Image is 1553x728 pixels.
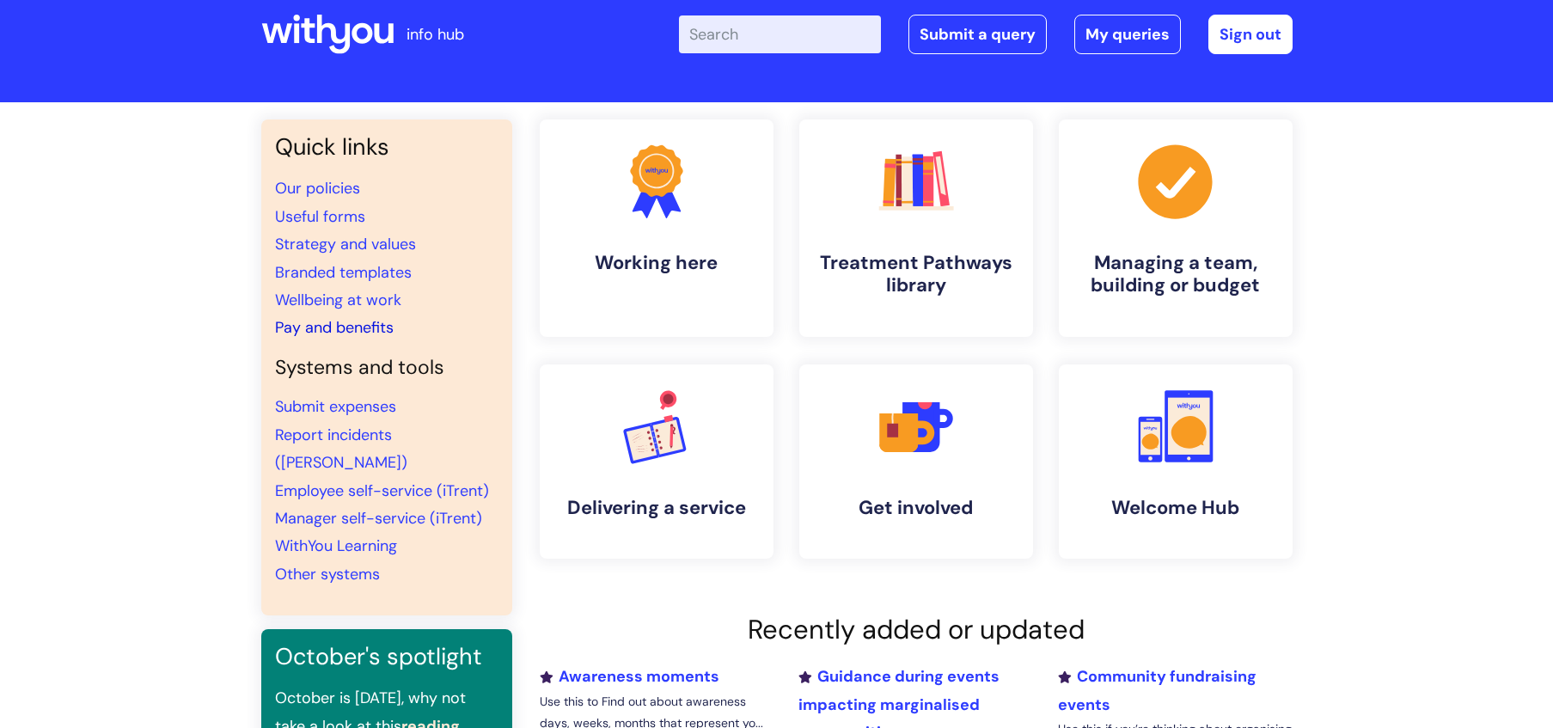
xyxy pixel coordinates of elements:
[275,564,380,584] a: Other systems
[275,508,482,529] a: Manager self-service (iTrent)
[679,15,881,53] input: Search
[813,497,1019,519] h4: Get involved
[1073,252,1279,297] h4: Managing a team, building or budget
[1073,497,1279,519] h4: Welcome Hub
[275,356,498,380] h4: Systems and tools
[540,666,719,687] a: Awareness moments
[540,364,773,559] a: Delivering a service
[275,317,394,338] a: Pay and benefits
[275,535,397,556] a: WithYou Learning
[275,396,396,417] a: Submit expenses
[1058,666,1256,714] a: Community fundraising events
[1074,15,1181,54] a: My queries
[275,262,412,283] a: Branded templates
[407,21,464,48] p: info hub
[813,252,1019,297] h4: Treatment Pathways library
[275,480,489,501] a: Employee self-service (iTrent)
[275,178,360,199] a: Our policies
[275,290,401,310] a: Wellbeing at work
[1059,364,1293,559] a: Welcome Hub
[799,119,1033,337] a: Treatment Pathways library
[799,364,1033,559] a: Get involved
[275,425,407,473] a: Report incidents ([PERSON_NAME])
[540,614,1293,645] h2: Recently added or updated
[679,15,1293,54] div: | -
[275,643,498,670] h3: October's spotlight
[1059,119,1293,337] a: Managing a team, building or budget
[908,15,1047,54] a: Submit a query
[275,206,365,227] a: Useful forms
[540,119,773,337] a: Working here
[553,252,760,274] h4: Working here
[275,234,416,254] a: Strategy and values
[553,497,760,519] h4: Delivering a service
[275,133,498,161] h3: Quick links
[1208,15,1293,54] a: Sign out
